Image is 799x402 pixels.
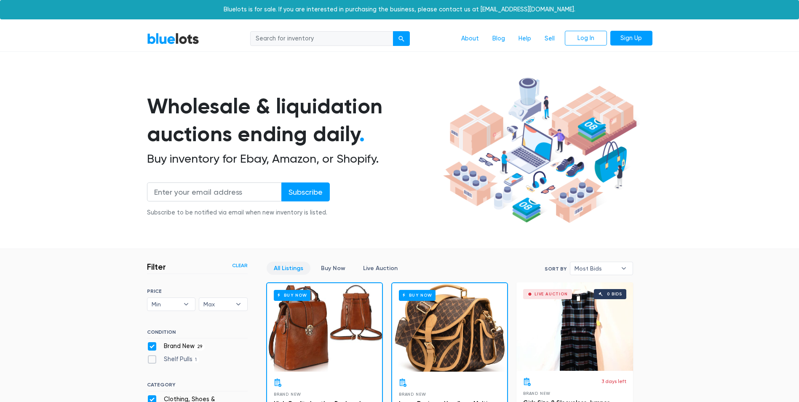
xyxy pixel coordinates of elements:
a: Buy Now [267,283,382,372]
span: 29 [195,343,205,350]
a: About [454,31,486,47]
label: Shelf Pulls [147,355,200,364]
span: 1 [192,356,200,363]
b: ▾ [230,298,247,311]
span: Brand New [523,391,550,396]
span: Most Bids [575,262,617,275]
img: hero-ee84e7d0318cb26816c560f6b4441b76977f77a177738b4e94f68c95b2b83dbb.png [440,74,640,227]
a: Blog [486,31,512,47]
span: Min [152,298,179,311]
h6: CONDITION [147,329,248,338]
h6: Buy Now [274,290,310,300]
a: Log In [565,31,607,46]
h3: Filter [147,262,166,272]
label: Sort By [545,265,567,273]
a: Live Auction 0 bids [516,282,633,371]
label: Brand New [147,342,205,351]
span: Brand New [399,392,426,397]
span: . [359,121,365,147]
a: Clear [232,262,248,269]
h6: Buy Now [399,290,436,300]
a: Sell [538,31,561,47]
b: ▾ [615,262,633,275]
a: Live Auction [356,262,405,275]
a: All Listings [267,262,310,275]
a: Sign Up [610,31,652,46]
a: Help [512,31,538,47]
input: Search for inventory [250,31,393,46]
b: ▾ [177,298,195,311]
input: Enter your email address [147,182,282,201]
p: 3 days left [601,378,626,385]
h2: Buy inventory for Ebay, Amazon, or Shopify. [147,152,440,166]
a: BlueLots [147,32,199,45]
h6: CATEGORY [147,382,248,391]
span: Max [203,298,231,311]
div: Subscribe to be notified via email when new inventory is listed. [147,208,330,217]
div: Live Auction [534,292,568,296]
span: Brand New [274,392,301,397]
input: Subscribe [281,182,330,201]
div: 0 bids [607,292,622,296]
h6: PRICE [147,288,248,294]
h1: Wholesale & liquidation auctions ending daily [147,92,440,148]
a: Buy Now [314,262,353,275]
a: Buy Now [392,283,507,372]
